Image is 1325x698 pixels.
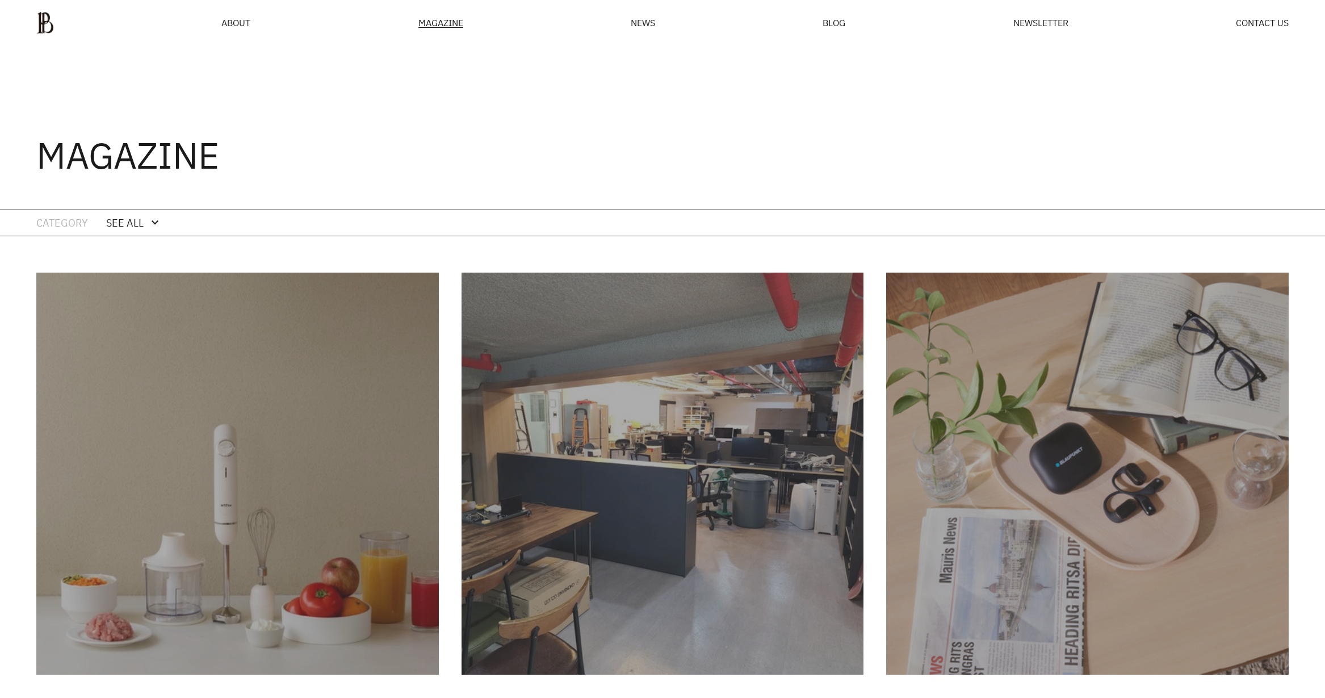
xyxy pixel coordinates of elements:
[462,273,864,675] img: 63d8324d02e45.jpg
[1013,18,1068,27] a: NEWSLETTER
[631,18,655,27] a: NEWS
[886,273,1289,675] img: fa779d81c95e8.jpg
[823,18,845,27] a: BLOG
[36,11,54,34] img: ba379d5522eb3.png
[418,18,463,28] div: MAGAZINE
[221,18,250,27] a: ABOUT
[106,215,144,231] div: SEE ALL
[36,273,439,675] img: 4efdbd42601a5.jpg
[36,137,219,173] h3: MAGAZINE
[148,216,162,229] div: expand_more
[1236,18,1289,27] a: CONTACT US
